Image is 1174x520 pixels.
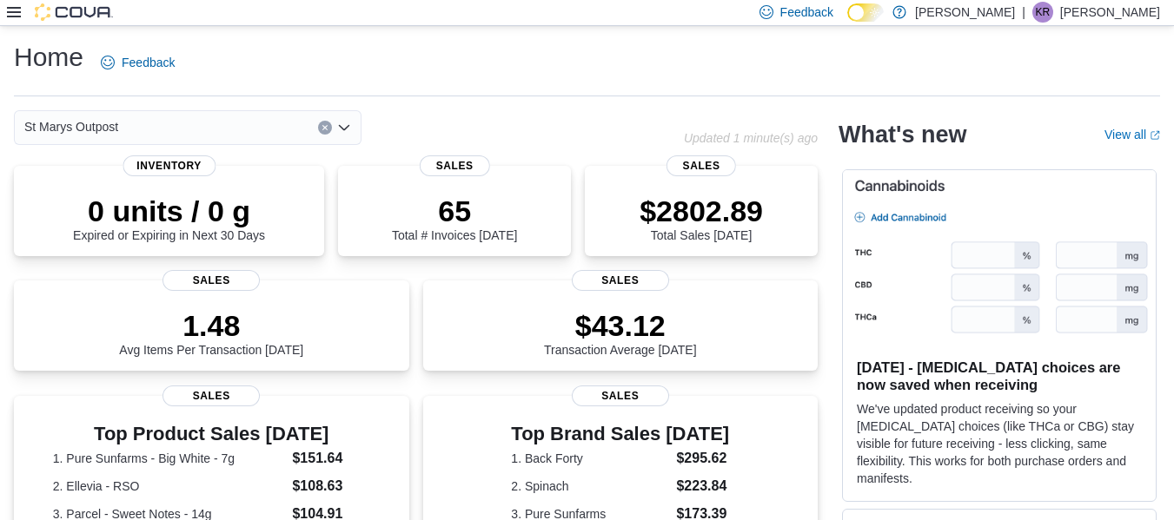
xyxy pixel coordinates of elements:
div: Kevin Russell [1032,2,1053,23]
a: View allExternal link [1104,128,1160,142]
span: Feedback [122,54,175,71]
p: [PERSON_NAME] [1060,2,1160,23]
dd: $223.84 [676,476,729,497]
p: $2802.89 [640,194,763,228]
h2: What's new [839,121,966,148]
dd: $295.62 [676,448,729,469]
span: Sales [420,155,489,176]
span: KR [1036,2,1051,23]
p: 65 [392,194,517,228]
h3: [DATE] - [MEDICAL_DATA] choices are now saved when receiving [857,359,1142,393]
span: Sales [163,270,260,291]
dt: 2. Spinach [511,477,669,495]
span: Sales [163,385,260,406]
h3: Top Product Sales [DATE] [53,424,370,444]
div: Total Sales [DATE] [640,194,763,242]
a: Feedback [94,45,182,80]
dt: 2. Ellevia - RSO [53,477,286,495]
span: Inventory [123,155,216,176]
h3: Top Brand Sales [DATE] [511,424,729,444]
div: Total # Invoices [DATE] [392,194,517,242]
button: Clear input [318,121,332,135]
span: Sales [572,270,669,291]
dt: 1. Pure Sunfarms - Big White - 7g [53,450,286,467]
dd: $151.64 [292,448,369,469]
h1: Home [14,40,83,75]
img: Cova [35,3,113,21]
span: Dark Mode [847,22,848,23]
span: Sales [667,155,736,176]
span: Sales [572,385,669,406]
button: Open list of options [337,121,351,135]
span: Feedback [780,3,833,21]
dt: 1. Back Forty [511,450,669,467]
svg: External link [1150,130,1160,141]
input: Dark Mode [847,3,884,22]
p: | [1022,2,1025,23]
p: $43.12 [544,308,697,343]
p: [PERSON_NAME] [915,2,1015,23]
div: Transaction Average [DATE] [544,308,697,357]
p: 0 units / 0 g [73,194,265,228]
div: Avg Items Per Transaction [DATE] [119,308,303,357]
div: Expired or Expiring in Next 30 Days [73,194,265,242]
p: 1.48 [119,308,303,343]
span: St Marys Outpost [24,116,118,137]
p: Updated 1 minute(s) ago [684,131,818,145]
p: We've updated product receiving so your [MEDICAL_DATA] choices (like THCa or CBG) stay visible fo... [857,400,1142,487]
dd: $108.63 [292,476,369,497]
